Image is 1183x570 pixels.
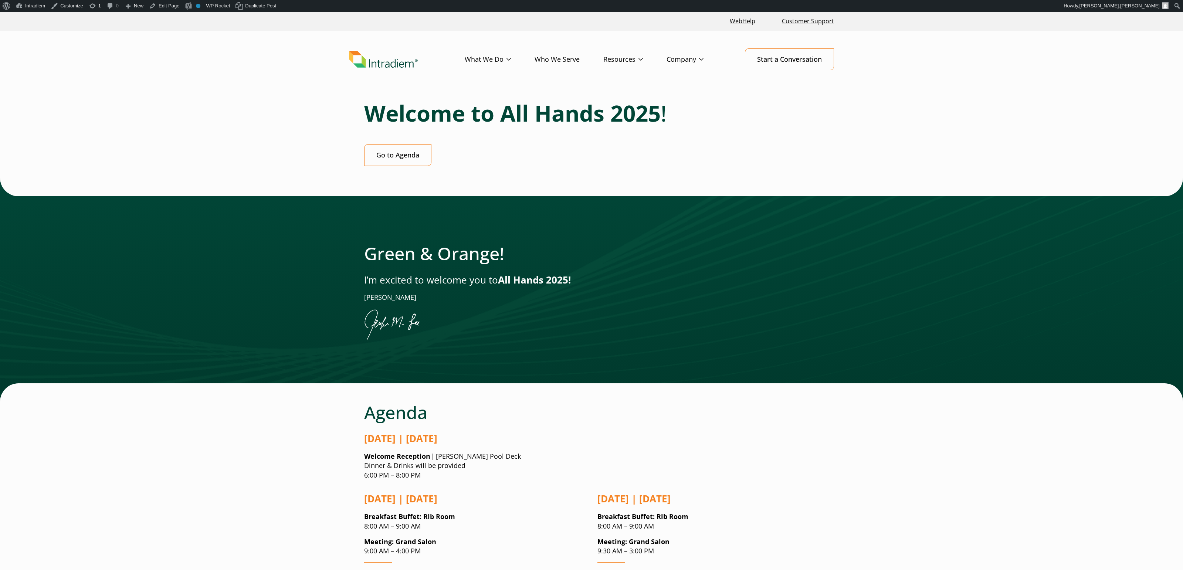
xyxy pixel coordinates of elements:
p: | [PERSON_NAME] Pool Deck Dinner & Drinks will be provided 6:00 PM – 8:00 PM [364,452,819,481]
a: Who We Serve [535,49,603,70]
strong: Meeting: Grand Salon [597,537,670,546]
strong: [DATE] | [DATE] [364,492,437,505]
span: [PERSON_NAME].[PERSON_NAME] [1079,3,1160,9]
p: 9:30 AM – 3:00 PM [597,537,819,556]
a: What We Do [465,49,535,70]
h1: ! [364,100,819,126]
a: Start a Conversation [745,48,834,70]
p: 8:00 AM – 9:00 AM [364,512,586,531]
a: Link opens in a new window [727,13,758,29]
div: No index [196,4,200,8]
strong: [DATE] | [DATE] [364,432,437,445]
a: Company [667,49,727,70]
p: 8:00 AM – 9:00 AM [597,512,819,531]
p: [PERSON_NAME] [364,293,819,302]
strong: : Rib Room [597,512,688,521]
strong: : Rib Room [364,512,455,521]
a: Link to homepage of Intradiem [349,51,465,68]
strong: Welcome to All Hands 2025 [364,98,661,128]
strong: Welcome Reception [364,452,430,461]
h2: Green & Orange! [364,243,819,264]
p: I’m excited to welcome you to [364,273,819,287]
img: Intradiem [349,51,418,68]
p: 9:00 AM – 4:00 PM [364,537,586,556]
h2: Agenda [364,402,819,423]
a: Go to Agenda [364,144,431,166]
a: Resources [603,49,667,70]
strong: [DATE] | [DATE] [597,492,671,505]
strong: Meeting: Grand Salon [364,537,436,546]
a: Customer Support [779,13,837,29]
strong: All Hands 2025! [498,273,571,286]
strong: Breakfast Buffet [364,512,420,521]
strong: Breakfast Buffet [597,512,653,521]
